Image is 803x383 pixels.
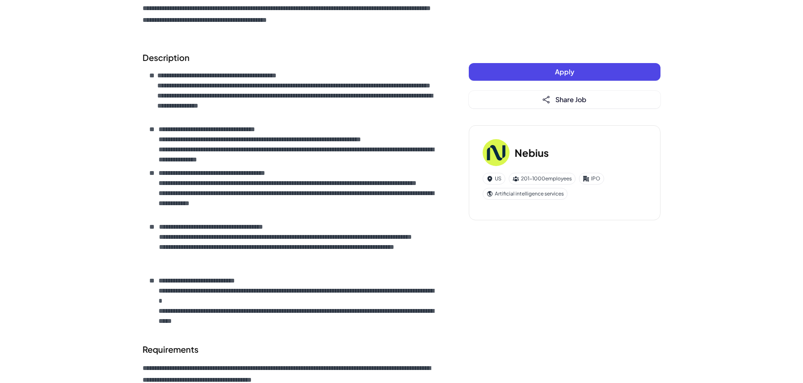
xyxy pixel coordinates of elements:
[515,145,549,160] h3: Nebius
[483,139,510,166] img: Ne
[555,95,586,104] span: Share Job
[509,173,576,185] div: 201-1000 employees
[469,91,660,108] button: Share Job
[143,51,435,64] h2: Description
[579,173,604,185] div: IPO
[143,343,435,356] h2: Requirements
[555,67,574,76] span: Apply
[483,173,505,185] div: US
[469,63,660,81] button: Apply
[483,188,568,200] div: Artificial intelligence services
